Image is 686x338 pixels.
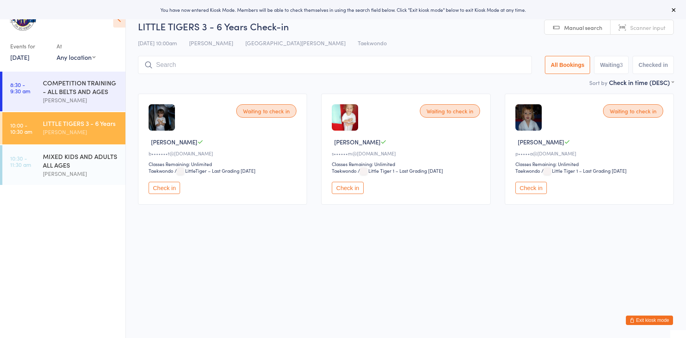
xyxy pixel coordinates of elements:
[603,104,663,118] div: Waiting to check in
[2,112,125,144] a: 10:00 -10:30 amLITTLE TIGERS 3 - 6 Years[PERSON_NAME]
[633,56,674,74] button: Checked in
[138,56,532,74] input: Search
[545,56,590,74] button: All Bookings
[10,155,31,168] time: 10:30 - 11:30 am
[515,104,542,131] img: image1754470405.png
[43,96,119,105] div: [PERSON_NAME]
[10,40,49,53] div: Events for
[518,138,564,146] span: [PERSON_NAME]
[332,182,363,194] button: Check in
[332,167,357,174] div: Taekwondo
[57,53,96,61] div: Any location
[420,104,480,118] div: Waiting to check in
[189,39,233,47] span: [PERSON_NAME]
[57,40,96,53] div: At
[43,127,119,137] div: [PERSON_NAME]
[43,78,119,96] div: COMPETITION TRAINING - ALL BELTS AND AGES
[541,167,627,174] span: / Little Tiger 1 – Last Grading [DATE]
[151,138,197,146] span: [PERSON_NAME]
[626,316,673,325] button: Exit kiosk mode
[138,39,177,47] span: [DATE] 10:00am
[334,138,381,146] span: [PERSON_NAME]
[609,78,674,87] div: Check in time (DESC)
[515,150,666,157] div: p•••••a@[DOMAIN_NAME]
[332,150,482,157] div: s••••••m@[DOMAIN_NAME]
[564,24,602,31] span: Manual search
[43,169,119,178] div: [PERSON_NAME]
[10,81,30,94] time: 8:30 - 9:30 am
[358,39,387,47] span: Taekwondo
[332,104,358,131] img: image1752893892.png
[13,6,673,13] div: You have now entered Kiosk Mode. Members will be able to check themselves in using the search fie...
[594,56,629,74] button: Waiting3
[620,62,623,68] div: 3
[43,119,119,127] div: LITTLE TIGERS 3 - 6 Years
[2,72,125,111] a: 8:30 -9:30 amCOMPETITION TRAINING - ALL BELTS AND AGES[PERSON_NAME]
[245,39,346,47] span: [GEOGRAPHIC_DATA][PERSON_NAME]
[149,182,180,194] button: Check in
[43,152,119,169] div: MIXED KIDS AND ADULTS ALL AGES
[332,161,482,167] div: Classes Remaining: Unlimited
[149,161,299,167] div: Classes Remaining: Unlimited
[358,167,443,174] span: / Little Tiger 1 – Last Grading [DATE]
[175,167,256,174] span: / LittleTiger – Last Grading [DATE]
[149,104,175,131] img: image1758940910.png
[236,104,296,118] div: Waiting to check in
[10,53,29,61] a: [DATE]
[2,145,125,185] a: 10:30 -11:30 amMIXED KIDS AND ADULTS ALL AGES[PERSON_NAME]
[515,167,540,174] div: Taekwondo
[515,182,547,194] button: Check in
[630,24,666,31] span: Scanner input
[149,150,299,157] div: b•••••••t@[DOMAIN_NAME]
[589,79,607,87] label: Sort by
[10,122,32,135] time: 10:00 - 10:30 am
[515,161,666,167] div: Classes Remaining: Unlimited
[149,167,173,174] div: Taekwondo
[138,20,674,33] h2: LITTLE TIGERS 3 - 6 Years Check-in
